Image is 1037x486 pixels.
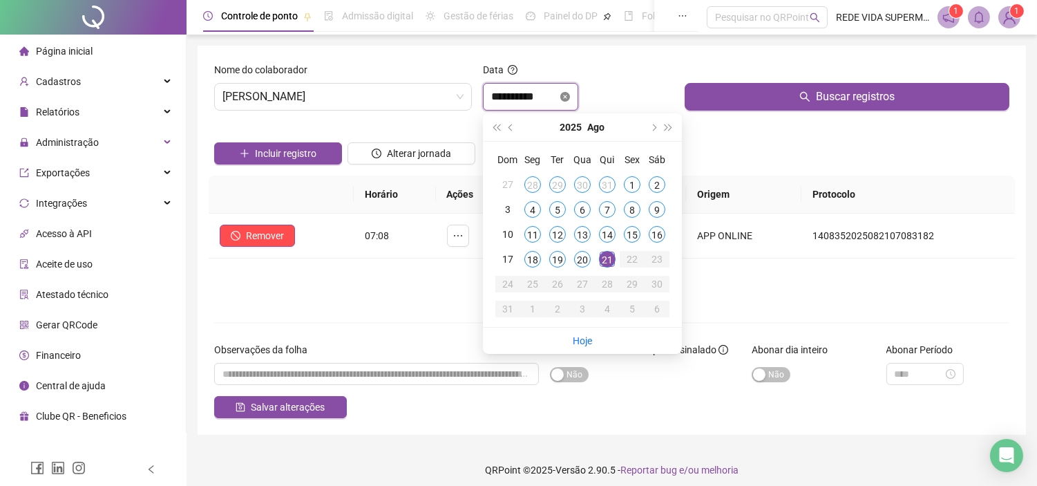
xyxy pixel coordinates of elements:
[624,251,640,268] div: 22
[645,297,669,321] td: 2025-09-06
[500,226,516,243] div: 10
[214,342,316,357] label: Observações da folha
[549,226,566,243] div: 12
[36,350,81,361] span: Financeiro
[146,465,156,474] span: left
[72,461,86,475] span: instagram
[500,251,516,268] div: 17
[19,138,29,147] span: lock
[801,214,1015,259] td: 1408352025082107083182
[495,222,520,247] td: 2025-08-10
[231,231,240,241] span: stop
[624,201,640,218] div: 8
[495,172,520,197] td: 2025-07-27
[599,251,616,268] div: 21
[520,247,545,272] td: 2025-08-18
[436,176,509,214] th: Ações
[19,290,29,299] span: solution
[645,147,669,172] th: Sáb
[214,142,342,165] button: Incluir registro
[36,76,81,87] span: Cadastros
[599,201,616,218] div: 7
[645,113,660,141] button: next-year
[545,197,570,222] td: 2025-08-05
[816,88,895,105] span: Buscar registros
[520,297,545,321] td: 2025-09-01
[19,229,29,239] span: api
[570,247,595,272] td: 2025-08-20
[570,222,595,247] td: 2025-08-13
[686,214,801,259] td: APP ONLINE
[574,176,591,193] div: 30
[595,297,620,321] td: 2025-09-04
[303,12,312,21] span: pushpin
[649,201,665,218] div: 9
[886,342,962,357] label: Abonar Período
[570,172,595,197] td: 2025-07-30
[620,247,645,272] td: 2025-08-22
[549,276,566,292] div: 26
[595,197,620,222] td: 2025-08-07
[545,247,570,272] td: 2025-08-19
[255,146,316,161] span: Incluir registro
[624,276,640,292] div: 29
[595,172,620,197] td: 2025-07-31
[251,400,325,415] span: Salvar alterações
[36,319,97,330] span: Gerar QRCode
[661,113,676,141] button: super-next-year
[560,92,570,102] span: close-circle
[365,230,389,241] span: 07:08
[444,10,513,21] span: Gestão de férias
[799,91,810,102] span: search
[549,251,566,268] div: 19
[30,461,44,475] span: facebook
[620,272,645,297] td: 2025-08-29
[620,465,739,476] span: Reportar bug e/ou melhoria
[36,259,93,270] span: Aceite de uso
[620,297,645,321] td: 2025-09-05
[214,396,347,418] button: Salvar alterações
[1015,6,1020,16] span: 1
[949,4,963,18] sup: 1
[544,10,598,21] span: Painel do DP
[354,176,436,214] th: Horário
[573,335,592,346] a: Hoje
[504,113,519,141] button: prev-year
[649,301,665,317] div: 6
[19,351,29,360] span: dollar
[545,222,570,247] td: 2025-08-12
[678,11,687,21] span: ellipsis
[526,11,535,21] span: dashboard
[649,276,665,292] div: 30
[495,147,520,172] th: Dom
[19,77,29,86] span: user-add
[19,46,29,56] span: home
[19,411,29,421] span: gift
[555,465,586,476] span: Versão
[620,172,645,197] td: 2025-08-01
[545,147,570,172] th: Ter
[36,167,90,178] span: Exportações
[236,402,245,412] span: save
[36,198,87,209] span: Integrações
[220,225,295,247] button: Remover
[214,62,316,77] label: Nome do colaborador
[488,113,504,141] button: super-prev-year
[595,272,620,297] td: 2025-08-28
[570,297,595,321] td: 2025-09-03
[645,272,669,297] td: 2025-08-30
[810,12,820,23] span: search
[19,320,29,330] span: qrcode
[36,228,92,239] span: Acesso à API
[645,172,669,197] td: 2025-08-02
[560,113,582,141] button: year panel
[36,46,93,57] span: Página inicial
[942,11,955,24] span: notification
[19,381,29,391] span: info-circle
[624,226,640,243] div: 15
[599,301,616,317] div: 4
[999,7,1020,28] img: 1924
[36,380,106,391] span: Central de ajuda
[524,301,541,317] div: 1
[203,11,213,21] span: clock-circle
